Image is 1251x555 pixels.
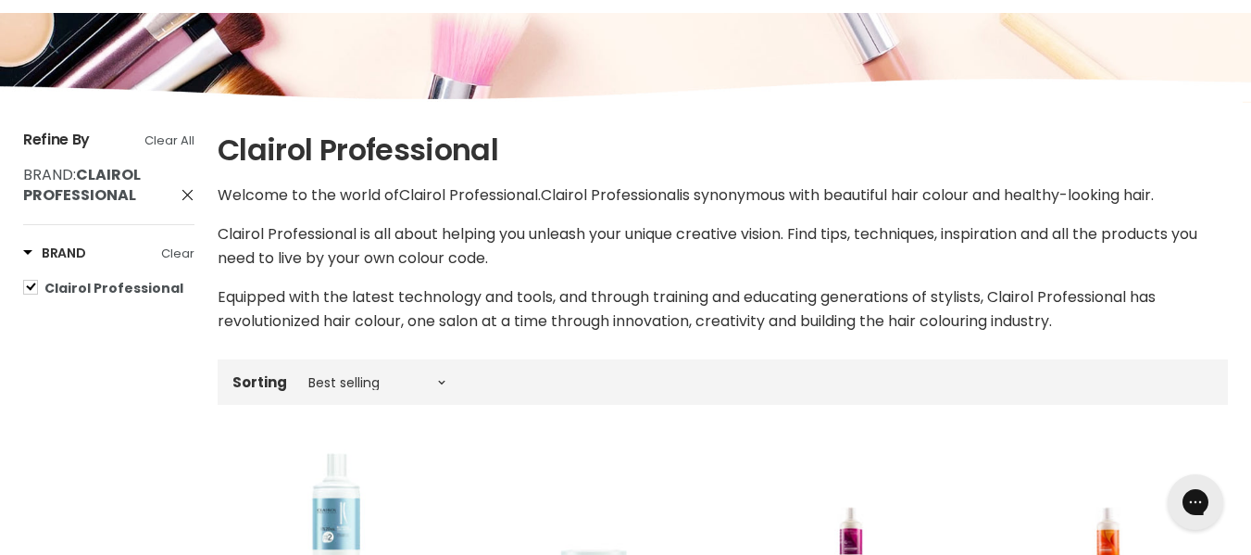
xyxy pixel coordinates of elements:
span: Clairol Professional [44,279,183,297]
a: Clear All [144,131,194,151]
p: Equipped with the latest technology and tools, and through training and educating generations of ... [218,285,1228,334]
span: Brand [23,164,73,185]
p: Clairol Professional Clairol Professional [218,183,1228,208]
span: Welcome to the world of [218,184,399,206]
span: Refine By [23,129,90,150]
h3: Brand [23,244,86,262]
span: is synonymous with beautiful hair colour and healthy-looking hair. [680,184,1154,206]
iframe: Gorgias live chat messenger [1158,468,1232,536]
span: : [23,164,141,206]
strong: Clairol Professional [23,164,141,206]
span: . [538,184,541,206]
a: Brand: Clairol Professional [23,165,194,206]
p: Clairol Professional is all about helping you unleash your unique creative vision. Find tips, tec... [218,222,1228,271]
label: Sorting [232,374,287,390]
a: Clairol Professional [23,278,194,298]
a: Clear [161,244,194,264]
h1: Clairol Professional [218,131,1228,170]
